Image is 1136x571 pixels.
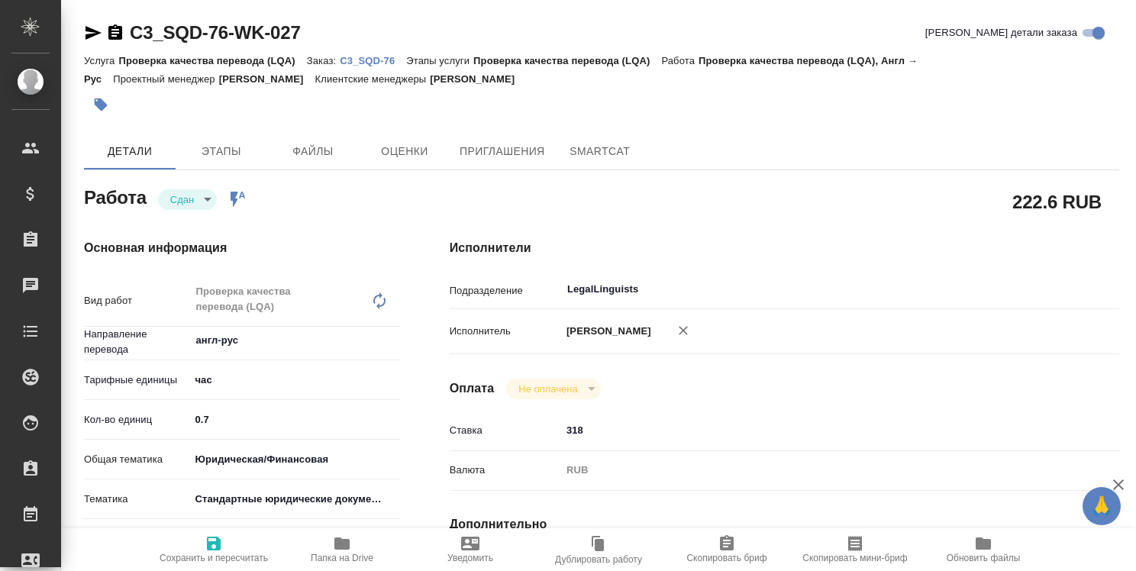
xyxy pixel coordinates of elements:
[450,379,495,398] h4: Оплата
[1012,189,1102,215] h2: 222.6 RUB
[189,367,401,393] div: час
[450,283,561,298] p: Подразделение
[84,88,118,121] button: Добавить тэг
[450,324,561,339] p: Исполнитель
[93,142,166,161] span: Детали
[430,73,526,85] p: [PERSON_NAME]
[450,423,561,438] p: Ставка
[514,382,582,395] button: Не оплачена
[555,554,642,565] span: Дублировать работу
[189,408,401,431] input: ✎ Введи что-нибудь
[340,55,406,66] p: C3_SQD-76
[561,457,1063,483] div: RUB
[406,55,473,66] p: Этапы услуги
[160,553,268,563] span: Сохранить и пересчитать
[561,324,651,339] p: [PERSON_NAME]
[84,55,118,66] p: Услуга
[534,528,663,571] button: Дублировать работу
[1055,288,1058,291] button: Open
[84,412,189,427] p: Кол-во единиц
[686,553,766,563] span: Скопировать бриф
[158,189,217,210] div: Сдан
[189,447,401,473] div: Юридическая/Финансовая
[84,327,189,357] p: Направление перевода
[84,492,189,507] p: Тематика
[947,553,1021,563] span: Обновить файлы
[563,142,637,161] span: SmartCat
[406,528,534,571] button: Уведомить
[460,142,545,161] span: Приглашения
[84,373,189,388] p: Тарифные единицы
[84,293,189,308] p: Вид работ
[150,528,278,571] button: Сохранить и пересчитать
[185,142,258,161] span: Этапы
[106,24,124,42] button: Скопировать ссылку
[113,73,218,85] p: Проектный менеджер
[84,24,102,42] button: Скопировать ссылку для ЯМессенджера
[189,486,401,512] div: Стандартные юридические документы, договоры, уставы
[1083,487,1121,525] button: 🙏
[450,515,1119,534] h4: Дополнительно
[447,553,493,563] span: Уведомить
[315,73,431,85] p: Клиентские менеджеры
[84,182,147,210] h2: Работа
[84,239,389,257] h4: Основная информация
[666,314,700,347] button: Удалить исполнителя
[392,339,395,342] button: Open
[919,528,1047,571] button: Обновить файлы
[661,55,699,66] p: Работа
[368,142,441,161] span: Оценки
[130,22,301,43] a: C3_SQD-76-WK-027
[118,55,306,66] p: Проверка качества перевода (LQA)
[307,55,340,66] p: Заказ:
[473,55,661,66] p: Проверка качества перевода (LQA)
[450,239,1119,257] h4: Исполнители
[663,528,791,571] button: Скопировать бриф
[450,463,561,478] p: Валюта
[166,193,198,206] button: Сдан
[340,53,406,66] a: C3_SQD-76
[802,553,907,563] span: Скопировать мини-бриф
[311,553,373,563] span: Папка на Drive
[1089,490,1115,522] span: 🙏
[791,528,919,571] button: Скопировать мини-бриф
[84,452,189,467] p: Общая тематика
[219,73,315,85] p: [PERSON_NAME]
[506,379,600,399] div: Сдан
[278,528,406,571] button: Папка на Drive
[276,142,350,161] span: Файлы
[925,25,1077,40] span: [PERSON_NAME] детали заказа
[561,419,1063,441] input: ✎ Введи что-нибудь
